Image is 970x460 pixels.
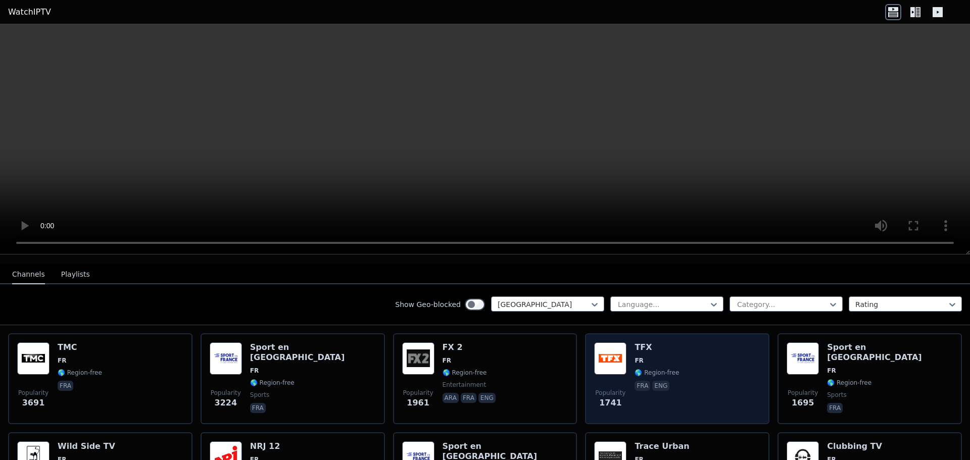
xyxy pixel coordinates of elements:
img: Sport en France [787,342,819,375]
span: Popularity [403,389,433,397]
span: entertainment [443,381,487,389]
span: 🌎 Region-free [827,379,871,387]
span: 1695 [792,397,814,409]
p: fra [58,381,73,391]
span: FR [443,356,451,365]
a: WatchIPTV [8,6,51,18]
span: 🌎 Region-free [635,369,679,377]
p: fra [461,393,476,403]
h6: TFX [635,342,679,352]
label: Show Geo-blocked [395,299,461,310]
h6: NRJ 12 [250,441,295,451]
span: sports [250,391,269,399]
h6: FX 2 [443,342,498,352]
span: 3691 [22,397,45,409]
span: 🌎 Region-free [443,369,487,377]
button: Playlists [61,265,90,284]
span: FR [635,356,643,365]
span: FR [250,367,259,375]
h6: Wild Side TV [58,441,115,451]
h6: Sport en [GEOGRAPHIC_DATA] [250,342,376,363]
span: 🌎 Region-free [58,369,102,377]
span: 1961 [407,397,429,409]
span: FR [58,356,66,365]
img: TFX [594,342,626,375]
p: eng [478,393,496,403]
span: 🌎 Region-free [250,379,295,387]
h6: Trace Urban [635,441,690,451]
span: 3224 [215,397,237,409]
span: Popularity [18,389,48,397]
button: Channels [12,265,45,284]
span: Popularity [211,389,241,397]
img: TMC [17,342,50,375]
img: Sport en France [210,342,242,375]
h6: Clubbing TV [827,441,882,451]
h6: Sport en [GEOGRAPHIC_DATA] [827,342,953,363]
span: sports [827,391,846,399]
p: fra [250,403,266,413]
p: fra [635,381,650,391]
p: fra [827,403,843,413]
p: ara [443,393,459,403]
span: FR [827,367,836,375]
img: FX 2 [402,342,434,375]
p: eng [652,381,669,391]
span: Popularity [788,389,818,397]
span: Popularity [595,389,625,397]
h6: TMC [58,342,102,352]
span: 1741 [599,397,622,409]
